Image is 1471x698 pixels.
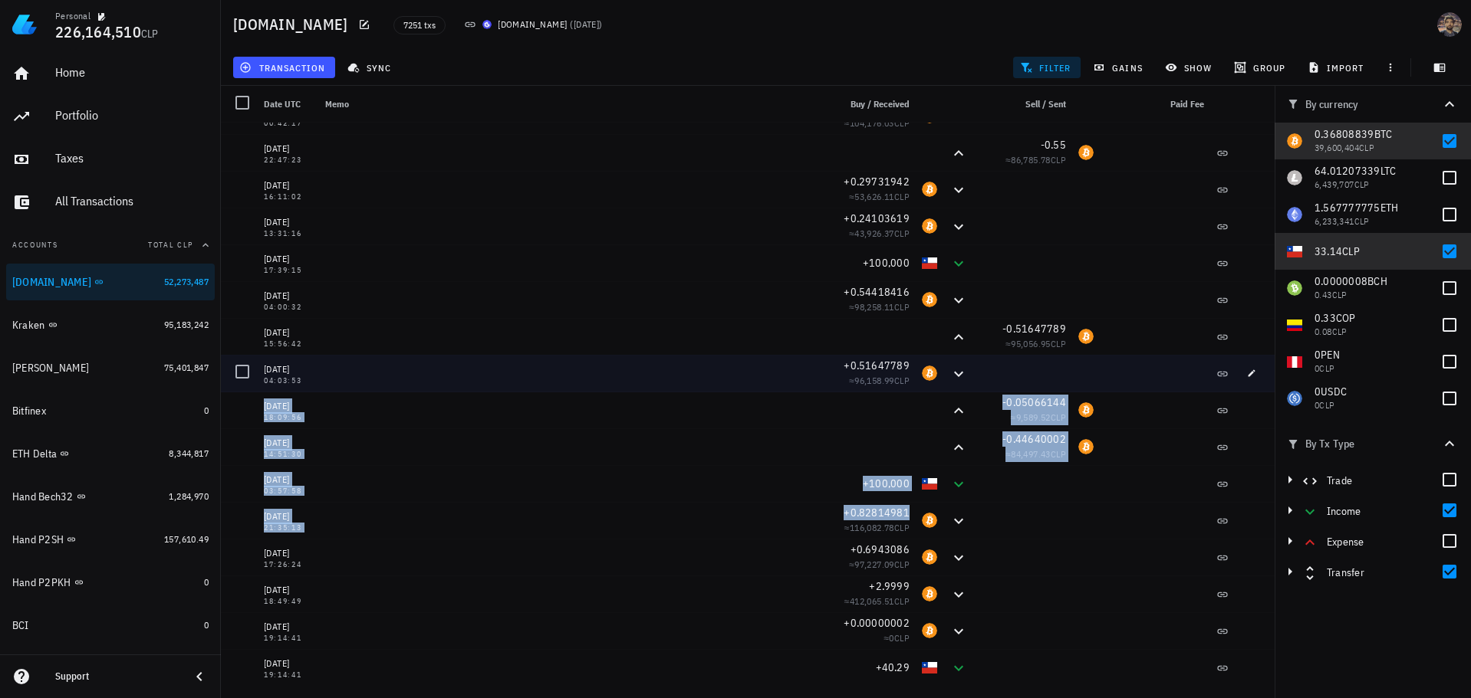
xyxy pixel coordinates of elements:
[12,276,91,289] div: [DOMAIN_NAME]
[1287,170,1302,185] div: LTC-icon
[844,359,910,372] span: +0.51647789
[818,86,916,123] div: Buy / Received
[1287,133,1302,149] div: BTC-icon
[242,61,325,74] span: transaction
[1315,311,1336,325] span: 0.33
[169,490,209,502] span: 1,284,970
[922,586,937,601] div: BTC-icon
[1168,61,1212,74] span: show
[1319,399,1334,411] span: CLP
[264,561,313,569] div: 17:26:24
[1287,244,1302,259] div: CLP-icon
[922,365,937,381] div: BTC-icon
[894,522,910,533] span: CLP
[55,65,209,80] div: Home
[55,670,178,683] div: Support
[922,255,937,270] div: CLP-icon
[1321,385,1347,398] span: USDC
[1315,142,1359,153] span: 39,600,404
[844,616,910,630] span: +0.00000002
[233,57,335,78] button: transaction
[894,595,910,607] span: CLP
[1011,338,1051,349] span: 95,056.95
[6,98,215,135] a: Portfolio
[570,17,602,32] span: ( )
[851,542,910,556] span: +0.6943086
[1051,338,1066,349] span: CLP
[264,472,313,487] div: [DATE]
[844,595,910,607] span: ≈
[1023,61,1071,74] span: filter
[12,319,45,332] div: Kraken
[264,435,313,451] div: [DATE]
[1011,448,1051,460] span: 84,497.43
[1078,402,1094,418] div: BTC-icon
[894,117,910,129] span: CLP
[141,27,159,41] span: CLP
[1354,215,1370,227] span: CLP
[844,211,910,225] span: +0.24103619
[1078,145,1094,160] div: BTC-icon
[1321,348,1340,362] span: PEN
[1170,98,1204,110] span: Paid Fee
[863,477,910,490] span: +100,000
[1367,274,1387,288] span: BCH
[894,191,910,202] span: CLP
[6,564,215,601] a: Hand P2PKH 0
[849,375,910,386] span: ≈
[1100,86,1210,123] div: Paid Fee
[863,256,910,270] span: +100,000
[1287,435,1440,452] span: By Tx Type
[854,191,894,202] span: 53,626.11
[1287,280,1302,296] div: BCH-icon
[894,632,910,644] span: CLP
[1275,423,1471,464] button: By Tx Type
[850,117,894,129] span: 104,176.03
[849,228,910,239] span: ≈
[264,524,313,532] div: 21:35:13
[1437,12,1462,37] div: avatar
[264,487,313,495] div: 03:57:58
[264,546,313,561] div: [DATE]
[350,61,391,74] span: sync
[1315,164,1381,178] span: 64.01207339
[849,301,910,313] span: ≈
[6,55,215,92] a: Home
[164,362,209,373] span: 75,401,847
[854,559,894,570] span: 97,227.09
[844,117,910,129] span: ≈
[341,57,401,78] button: sync
[12,533,64,546] div: Hand P2SH
[55,151,209,165] div: Taxes
[55,21,141,42] span: 226,164,510
[264,414,313,421] div: 18:09:56
[6,141,215,178] a: Taxes
[922,549,937,565] div: BTC-icon
[854,375,894,386] span: 96,158.99
[264,656,313,671] div: [DATE]
[1287,317,1302,333] div: COP-icon
[6,478,215,515] a: Hand Bech32 1,284,970
[1002,432,1066,446] span: -0.44640002
[482,20,492,29] img: BudaPuntoCom
[12,362,89,375] div: [PERSON_NAME]
[264,325,313,340] div: [DATE]
[922,476,937,491] div: CLP-icon
[1315,201,1381,215] span: 1.567777775
[1237,61,1285,74] span: group
[1336,311,1356,325] span: COP
[1315,399,1319,411] span: 0
[844,522,910,533] span: ≈
[264,634,313,642] div: 19:14:41
[164,276,209,287] span: 52,273,487
[844,506,910,519] span: +0.82814981
[264,141,313,156] div: [DATE]
[850,522,894,533] span: 116,082.78
[854,301,894,313] span: 98,258.11
[1332,326,1348,337] span: CLP
[1078,329,1094,344] div: BTC-icon
[922,660,937,675] div: CLP-icon
[1315,127,1374,141] span: 0.36808839
[264,156,313,164] div: 22:47:23
[851,98,910,110] span: Buy / Received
